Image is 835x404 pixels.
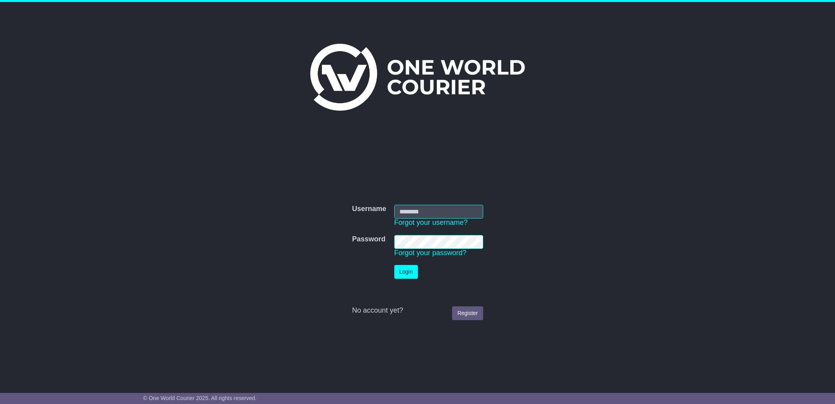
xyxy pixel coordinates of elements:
[394,219,468,226] a: Forgot your username?
[394,249,467,257] a: Forgot your password?
[352,205,386,213] label: Username
[352,306,483,315] div: No account yet?
[143,395,257,401] span: © One World Courier 2025. All rights reserved.
[394,265,418,279] button: Login
[352,235,385,244] label: Password
[310,44,525,111] img: One World
[452,306,483,320] a: Register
